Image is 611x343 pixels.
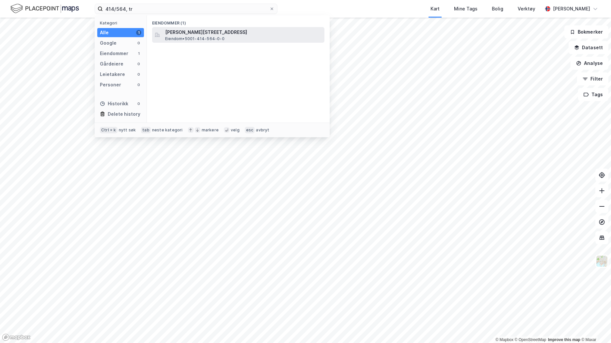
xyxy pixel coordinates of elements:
[495,337,513,342] a: Mapbox
[136,30,141,35] div: 1
[136,72,141,77] div: 0
[2,334,31,341] a: Mapbox homepage
[571,57,608,70] button: Analyse
[100,21,144,25] div: Kategori
[100,100,128,108] div: Historikk
[165,36,225,41] span: Eiendom • 5001-414-564-0-0
[136,61,141,67] div: 0
[548,337,580,342] a: Improve this map
[202,127,219,133] div: markere
[577,72,608,85] button: Filter
[152,127,183,133] div: neste kategori
[100,81,121,89] div: Personer
[141,127,151,133] div: tab
[578,312,611,343] div: Kontrollprogram for chat
[165,28,322,36] span: [PERSON_NAME][STREET_ADDRESS]
[136,40,141,46] div: 0
[569,41,608,54] button: Datasett
[147,15,330,27] div: Eiendommer (1)
[231,127,240,133] div: velg
[119,127,136,133] div: nytt søk
[10,3,79,14] img: logo.f888ab2527a4732fd821a326f86c7f29.svg
[136,82,141,87] div: 0
[431,5,440,13] div: Kart
[553,5,590,13] div: [PERSON_NAME]
[100,70,125,78] div: Leietakere
[100,39,117,47] div: Google
[245,127,255,133] div: esc
[492,5,503,13] div: Bolig
[100,60,123,68] div: Gårdeiere
[136,101,141,106] div: 0
[256,127,269,133] div: avbryt
[578,88,608,101] button: Tags
[103,4,269,14] input: Søk på adresse, matrikkel, gårdeiere, leietakere eller personer
[100,127,117,133] div: Ctrl + k
[518,5,535,13] div: Verktøy
[100,29,109,37] div: Alle
[108,110,140,118] div: Delete history
[578,312,611,343] iframe: Chat Widget
[564,25,608,38] button: Bokmerker
[136,51,141,56] div: 1
[100,50,128,57] div: Eiendommer
[454,5,478,13] div: Mine Tags
[596,255,608,267] img: Z
[515,337,546,342] a: OpenStreetMap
